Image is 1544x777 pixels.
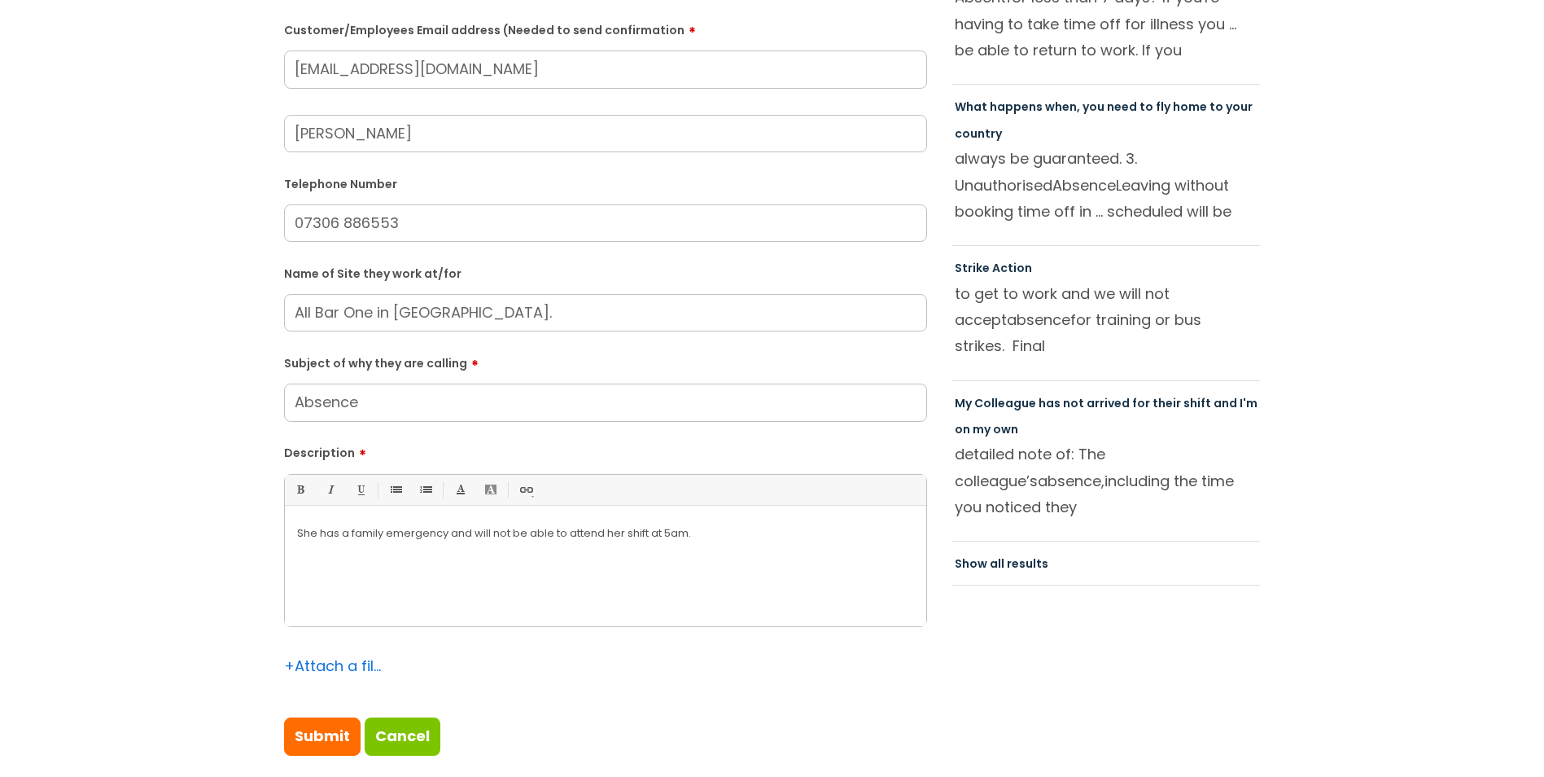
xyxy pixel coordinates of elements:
[955,281,1258,359] p: to get to work and we will not accept for training or bus strikes. Final
[284,718,361,755] input: Submit
[284,653,382,679] div: Attach a file
[365,718,440,755] a: Cancel
[955,555,1048,572] a: Show all results
[284,441,927,460] label: Description
[955,99,1253,141] a: What happens when, you need to fly home to your country
[480,480,501,500] a: Back Color
[1007,309,1070,330] span: absence
[1052,175,1116,195] span: Absence
[350,480,370,500] a: Underline(Ctrl-U)
[297,526,914,541] p: She has a family emergency and will not be able to attend her shift at 5am.
[290,480,310,500] a: Bold (Ctrl-B)
[320,480,340,500] a: Italic (Ctrl-I)
[284,115,927,152] input: Your Name
[284,50,927,88] input: Email
[1038,471,1104,491] span: absence,
[284,264,927,281] label: Name of Site they work at/for
[955,260,1032,276] a: Strike Action
[955,146,1258,224] p: always be guaranteed. 3. Unauthorised Leaving without booking time off in ... scheduled will be c...
[284,351,927,371] label: Subject of why they are calling
[284,174,927,191] label: Telephone Number
[955,441,1258,520] p: detailed note of: The colleague’s including the time you noticed they
[450,480,470,500] a: Font Color
[955,395,1258,437] a: My Colleague has not arrived for their shift and I'm on my own
[385,480,405,500] a: • Unordered List (Ctrl-Shift-7)
[415,480,435,500] a: 1. Ordered List (Ctrl-Shift-8)
[515,480,536,500] a: Link
[284,18,927,37] label: Customer/Employees Email address (Needed to send confirmation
